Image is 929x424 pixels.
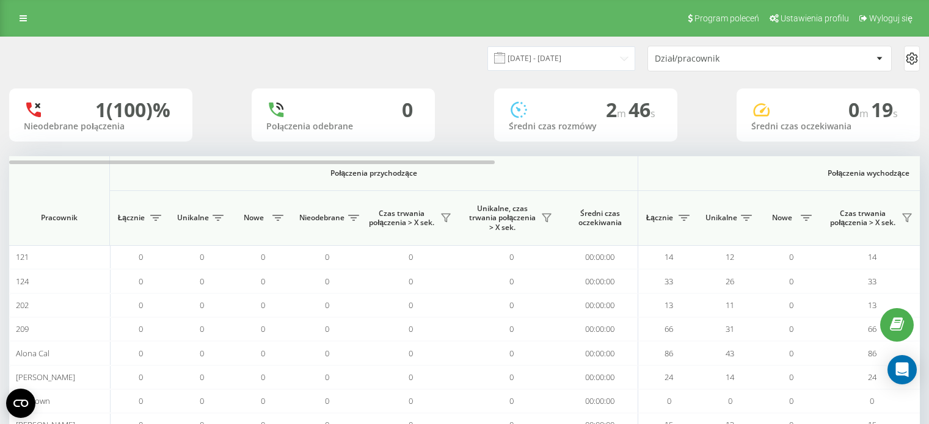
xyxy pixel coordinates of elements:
span: 0 [139,276,143,287]
span: 26 [726,276,734,287]
span: 13 [868,300,876,311]
span: Unikalne [177,213,209,223]
span: 0 [200,348,204,359]
div: 0 [402,98,413,121]
span: 0 [870,395,874,406]
span: 121 [16,251,29,262]
span: s [650,107,655,120]
span: Unikalne [705,213,737,223]
span: 0 [261,348,265,359]
span: 0 [789,348,793,359]
span: 0 [789,372,793,383]
span: 24 [665,372,673,383]
span: 31 [726,323,734,334]
span: 0 [509,348,514,359]
span: 0 [325,395,329,406]
span: Połączenia przychodzące [142,168,606,178]
span: 0 [509,276,514,287]
span: 0 [139,348,143,359]
td: 00:00:00 [562,365,638,389]
span: 0 [789,251,793,262]
span: 43 [726,348,734,359]
span: 0 [261,372,265,383]
span: 0 [789,300,793,311]
span: 0 [409,276,413,287]
td: 00:00:00 [562,317,638,341]
div: 1 (100)% [95,98,170,121]
span: Nieodebrane [299,213,344,223]
span: 124 [16,276,29,287]
td: 00:00:00 [562,245,638,269]
span: 0 [139,300,143,311]
span: 0 [325,372,329,383]
span: 0 [200,323,204,334]
span: 0 [261,300,265,311]
span: Łącznie [116,213,147,223]
span: 0 [728,395,732,406]
div: Open Intercom Messenger [887,355,917,384]
span: 0 [409,251,413,262]
span: Średni czas oczekiwania [571,209,628,228]
div: Dział/pracownik [655,54,801,64]
span: 13 [665,300,673,311]
span: 0 [509,251,514,262]
div: Średni czas rozmówy [509,121,663,132]
span: 66 [665,323,673,334]
td: 00:00:00 [562,341,638,365]
span: 0 [139,395,143,406]
span: 33 [868,276,876,287]
span: 0 [409,300,413,311]
span: Wyloguj się [869,13,913,23]
span: Program poleceń [694,13,759,23]
td: 00:00:00 [562,269,638,293]
span: Nowe [767,213,797,223]
span: 12 [726,251,734,262]
span: 0 [200,395,204,406]
span: 0 [325,300,329,311]
span: 0 [509,300,514,311]
span: 24 [868,372,876,383]
span: 0 [325,348,329,359]
span: 0 [667,395,671,406]
span: 0 [261,251,265,262]
span: 0 [261,395,265,406]
span: 0 [409,395,413,406]
button: Open CMP widget [6,389,35,418]
span: 11 [726,300,734,311]
span: 0 [261,276,265,287]
div: Nieodebrane połączenia [24,121,178,132]
span: 0 [139,372,143,383]
span: Unikalne, czas trwania połączenia > X sek. [467,204,537,232]
span: 19 [871,96,898,123]
span: 0 [325,251,329,262]
span: 46 [628,96,655,123]
span: m [617,107,628,120]
span: Łącznie [644,213,675,223]
span: 33 [665,276,673,287]
span: Alona Cal [16,348,49,359]
span: 0 [509,395,514,406]
span: 0 [261,323,265,334]
span: 0 [789,395,793,406]
span: 0 [139,251,143,262]
span: 0 [848,96,871,123]
span: 0 [325,323,329,334]
span: 0 [409,323,413,334]
span: 202 [16,300,29,311]
span: [PERSON_NAME] [16,372,75,383]
div: Średni czas oczekiwania [751,121,905,132]
span: Nowe [238,213,269,223]
span: 2 [606,96,628,123]
span: 0 [200,251,204,262]
span: 0 [409,348,413,359]
span: 14 [868,251,876,262]
span: 0 [509,372,514,383]
span: 0 [789,276,793,287]
span: Czas trwania połączenia > X sek. [366,209,437,228]
div: Połączenia odebrane [266,121,420,132]
span: s [893,107,898,120]
span: 0 [789,323,793,334]
span: 0 [200,276,204,287]
span: 0 [409,372,413,383]
span: 0 [200,300,204,311]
